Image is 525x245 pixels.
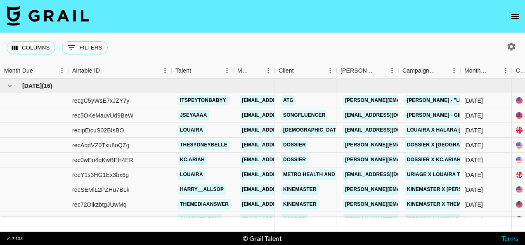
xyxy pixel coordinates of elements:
button: Menu [56,64,68,77]
a: [EMAIL_ADDRESS][DOMAIN_NAME] [240,110,332,120]
div: Talent [175,63,191,79]
div: Jun '25 [464,126,483,134]
button: Sort [251,65,262,76]
div: Jun '25 [464,111,483,120]
div: Airtable ID [72,63,100,79]
a: Uriage x Louaira TT Shop [405,170,481,180]
a: [EMAIL_ADDRESS][DOMAIN_NAME] [240,95,332,106]
div: v 1.7.103 [7,236,23,241]
button: hide children [4,80,16,92]
button: Menu [386,64,398,77]
button: Sort [33,65,45,76]
a: [PERSON_NAME] x Dossier [405,214,480,224]
a: Terms [501,234,518,242]
button: Menu [221,64,233,77]
button: Select columns [7,41,55,54]
div: recmutVr3QS8cIXPt [72,215,125,224]
div: recgC5yWsE7xJZY7y [72,97,130,105]
div: Booker [336,63,398,79]
a: KineMaster x [PERSON_NAME] (June) [405,184,509,195]
div: Jun '25 [464,200,483,209]
div: [PERSON_NAME] [341,63,374,79]
a: KineMaster [281,199,319,210]
a: [EMAIL_ADDRESS][DOMAIN_NAME] [240,170,332,180]
div: recY1s3HG1Ex3bx6g [72,171,129,179]
span: [DATE] [22,82,42,90]
div: Jun '25 [464,141,483,149]
button: Sort [436,65,448,76]
a: [EMAIL_ADDRESS][DOMAIN_NAME] [240,155,332,165]
a: Songfluencer [281,110,327,120]
div: Jun '25 [464,97,483,105]
a: louaira [178,170,205,180]
a: [PERSON_NAME][EMAIL_ADDRESS][PERSON_NAME][DOMAIN_NAME] [343,184,520,195]
div: recSEMlL2PZHu7BLk [72,186,130,194]
div: rec0wEu4qKwBEH4ER [72,156,133,164]
a: [DEMOGRAPHIC_DATA] [GEOGRAPHIC_DATA] [281,125,399,135]
div: © Grail Talent [243,234,282,243]
a: ATG [281,95,296,106]
a: [EMAIL_ADDRESS][DOMAIN_NAME] [343,170,435,180]
a: kc.ariah [178,155,207,165]
a: jseyaaaa [178,110,209,120]
a: KineMaster x Themediaanswer (June) [405,199,516,210]
button: Menu [324,64,336,77]
div: Campaign (Type) [398,63,460,79]
div: Manager [237,63,251,79]
a: [PERSON_NAME][EMAIL_ADDRESS][PERSON_NAME][DOMAIN_NAME] [343,199,520,210]
a: [EMAIL_ADDRESS][DOMAIN_NAME] [240,184,332,195]
div: Client [279,63,294,79]
div: recipEicuS02BIsBO [72,126,124,134]
a: itspeytonbabyy [178,95,228,106]
div: Jun '25 [464,186,483,194]
div: Talent [171,63,233,79]
div: Jun '25 [464,171,483,179]
div: Jun '25 [464,156,483,164]
a: harry__allsop [178,184,226,195]
button: Menu [159,64,171,77]
a: [PERSON_NAME][EMAIL_ADDRESS][DOMAIN_NAME] [343,155,478,165]
div: Month Due [4,63,33,79]
a: themediaanswer [178,199,231,210]
div: Airtable ID [68,63,171,79]
button: Sort [191,65,203,76]
a: [PERSON_NAME] - Gimme Dat x Jamia [405,110,506,120]
a: louaira [178,125,205,135]
a: [EMAIL_ADDRESS][DOMAIN_NAME] [343,110,435,120]
button: Sort [374,65,386,76]
a: Dossier [281,155,308,165]
a: Dossier [281,214,308,224]
span: ( 16 ) [42,82,52,90]
button: Menu [499,64,512,77]
div: rec72OikzbtgJUwMq [72,200,127,209]
a: KineMaster [281,184,319,195]
img: Grail Talent [7,6,89,26]
a: angelkelechi [178,214,222,224]
a: [EMAIL_ADDRESS][DOMAIN_NAME] [240,125,332,135]
a: [EMAIL_ADDRESS][DOMAIN_NAME] [240,199,332,210]
div: Month Due [460,63,512,79]
a: Dossier [281,140,308,150]
a: [PERSON_NAME][EMAIL_ADDRESS][DOMAIN_NAME] [343,95,478,106]
button: Menu [448,64,460,77]
button: Sort [488,65,499,76]
button: Show filters [62,41,108,54]
a: [EMAIL_ADDRESS][DOMAIN_NAME] [343,125,435,135]
a: Dossier x KC.Ariah [405,155,463,165]
div: rec5OKeMauvUd9BeW [72,111,133,120]
div: Jun '25 [464,215,483,224]
a: [EMAIL_ADDRESS][DOMAIN_NAME] [240,140,332,150]
button: Sort [100,65,111,76]
a: [PERSON_NAME][EMAIL_ADDRESS][DOMAIN_NAME] [343,140,478,150]
a: thesydneybelle [178,140,229,150]
a: Dossier x [GEOGRAPHIC_DATA] [405,140,492,150]
div: Manager [233,63,274,79]
div: Client [274,63,336,79]
button: Sort [294,65,305,76]
button: Menu [262,64,274,77]
a: Metro Health and Beauty Limited [281,170,381,180]
div: recAqdVZ0Txu8oQZg [72,141,130,149]
div: Month Due [464,63,488,79]
button: open drawer [507,8,523,25]
div: Campaign (Type) [402,63,436,79]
